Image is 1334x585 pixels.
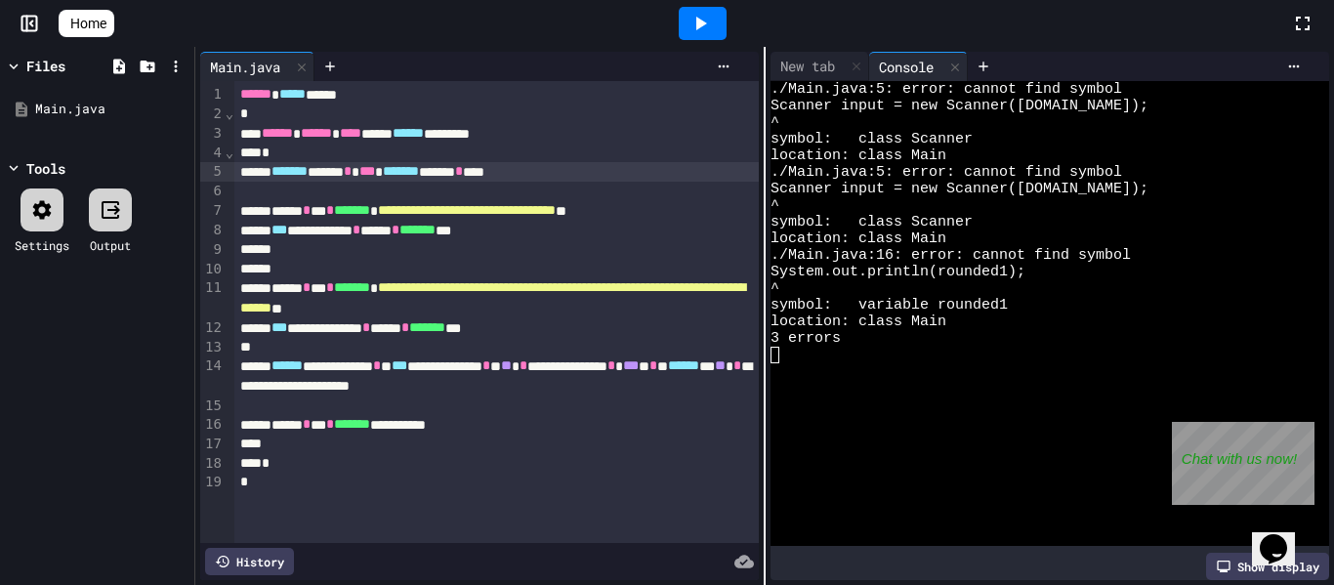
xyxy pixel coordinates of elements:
span: Fold line [225,145,234,160]
span: symbol: class Scanner [771,214,973,230]
div: Files [26,56,65,76]
div: 1 [200,85,225,104]
div: 8 [200,221,225,240]
iframe: chat widget [1172,422,1314,505]
div: 19 [200,473,225,492]
div: 18 [200,454,225,474]
div: Settings [15,236,69,254]
span: ^ [771,280,779,297]
span: 3 errors [771,330,841,347]
div: 12 [200,318,225,338]
span: symbol: variable rounded1 [771,297,1008,313]
span: ./Main.java:5: error: cannot find symbol [771,164,1122,181]
div: 7 [200,201,225,221]
div: Tools [26,158,65,179]
div: Main.java [200,57,290,77]
span: location: class Main [771,230,946,247]
div: 9 [200,240,225,260]
span: symbol: class Scanner [771,131,973,147]
span: ./Main.java:16: error: cannot find symbol [771,247,1131,264]
span: location: class Main [771,313,946,330]
span: location: class Main [771,147,946,164]
div: 16 [200,415,225,435]
span: Home [70,14,106,33]
div: Main.java [200,52,314,81]
div: 5 [200,162,225,182]
div: Main.java [35,100,188,119]
span: Fold line [225,105,234,121]
div: History [205,548,294,575]
div: Show display [1206,553,1329,580]
div: 6 [200,182,225,201]
div: 3 [200,124,225,144]
span: System.out.println(rounded1); [771,264,1025,280]
div: Console [869,52,968,81]
div: 17 [200,435,225,454]
span: ^ [771,197,779,214]
iframe: chat widget [1252,507,1314,565]
a: Home [59,10,114,37]
span: Scanner input = new Scanner([DOMAIN_NAME]); [771,181,1148,197]
div: 10 [200,260,225,279]
div: Output [90,236,131,254]
div: 2 [200,104,225,124]
div: 11 [200,278,225,317]
div: 13 [200,338,225,357]
div: 14 [200,356,225,396]
span: ./Main.java:5: error: cannot find symbol [771,81,1122,98]
div: 15 [200,397,225,416]
span: ^ [771,114,779,131]
div: New tab [771,52,869,81]
div: New tab [771,56,845,76]
div: Console [869,57,943,77]
span: Scanner input = new Scanner([DOMAIN_NAME]); [771,98,1148,114]
div: 4 [200,144,225,163]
